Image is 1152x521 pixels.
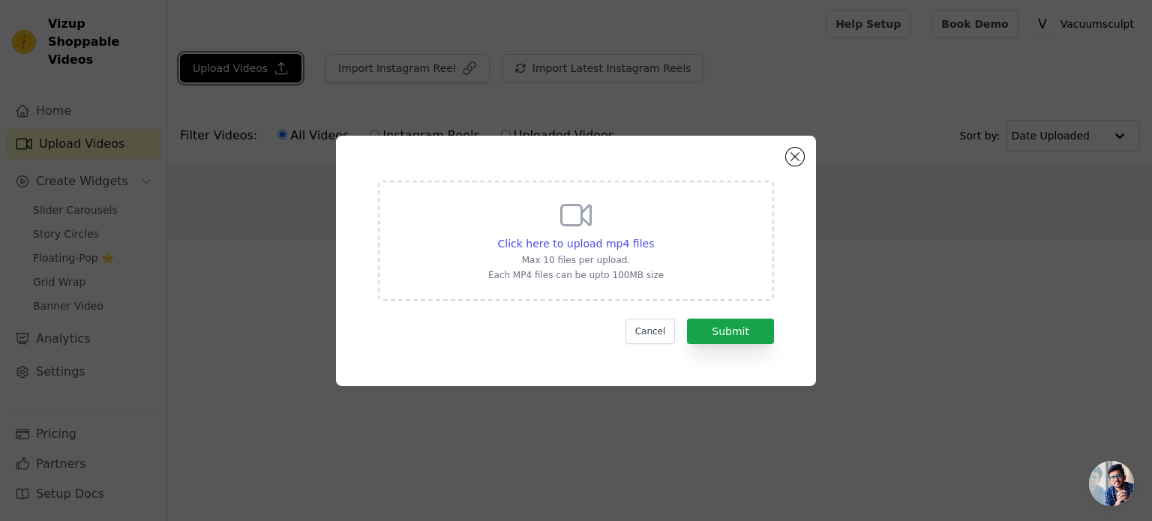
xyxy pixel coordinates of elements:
button: Submit [687,319,774,344]
a: Open chat [1089,461,1134,506]
button: Close modal [786,148,804,166]
span: Click here to upload mp4 files [498,238,655,250]
p: Max 10 files per upload. [488,254,664,266]
p: Each MP4 files can be upto 100MB size [488,269,664,281]
button: Cancel [625,319,676,344]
